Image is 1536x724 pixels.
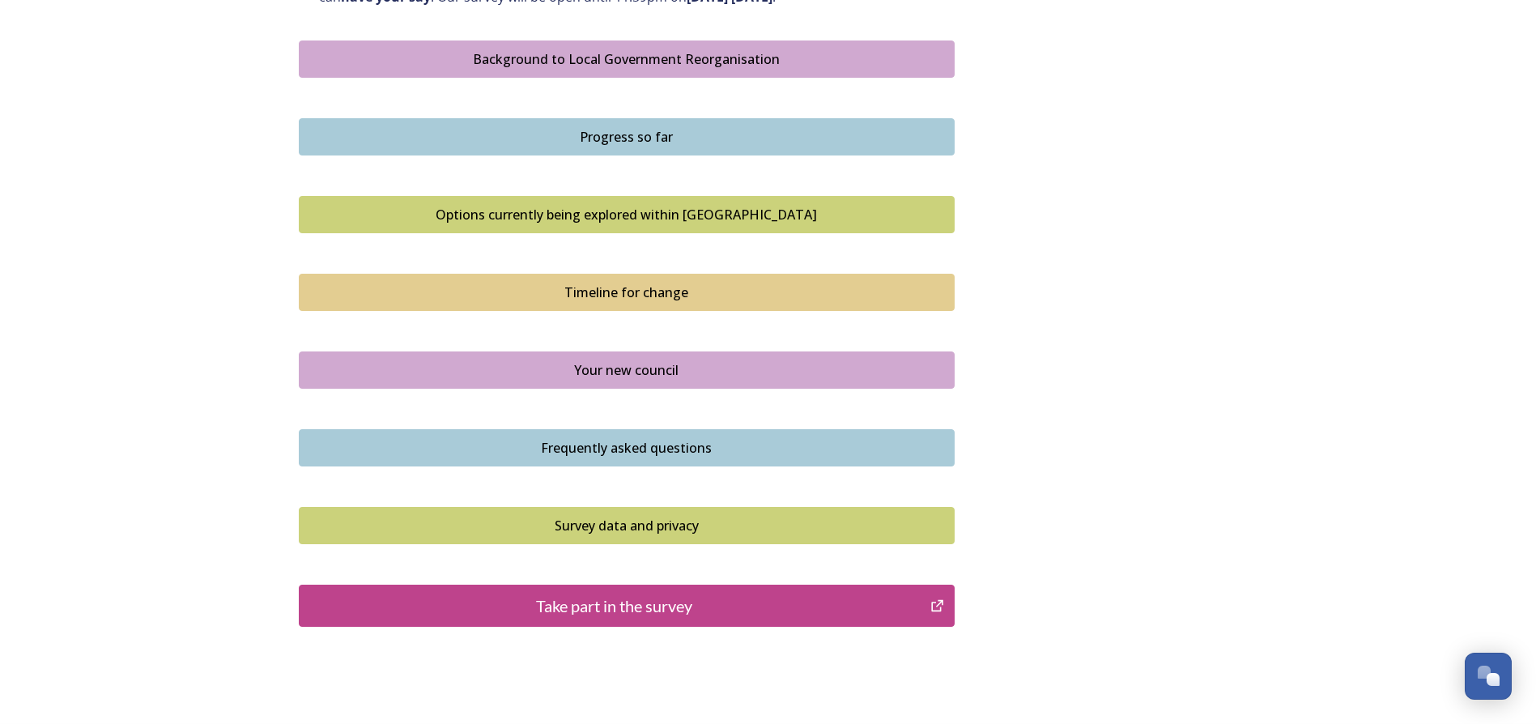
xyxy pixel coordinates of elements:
[308,283,946,302] div: Timeline for change
[299,118,955,155] button: Progress so far
[308,594,922,618] div: Take part in the survey
[299,585,955,627] button: Take part in the survey
[299,351,955,389] button: Your new council
[299,274,955,311] button: Timeline for change
[299,507,955,544] button: Survey data and privacy
[308,516,946,535] div: Survey data and privacy
[308,205,946,224] div: Options currently being explored within [GEOGRAPHIC_DATA]
[308,438,946,458] div: Frequently asked questions
[308,127,946,147] div: Progress so far
[299,40,955,78] button: Background to Local Government Reorganisation
[308,49,946,69] div: Background to Local Government Reorganisation
[308,360,946,380] div: Your new council
[299,196,955,233] button: Options currently being explored within West Sussex
[1465,653,1512,700] button: Open Chat
[299,429,955,466] button: Frequently asked questions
